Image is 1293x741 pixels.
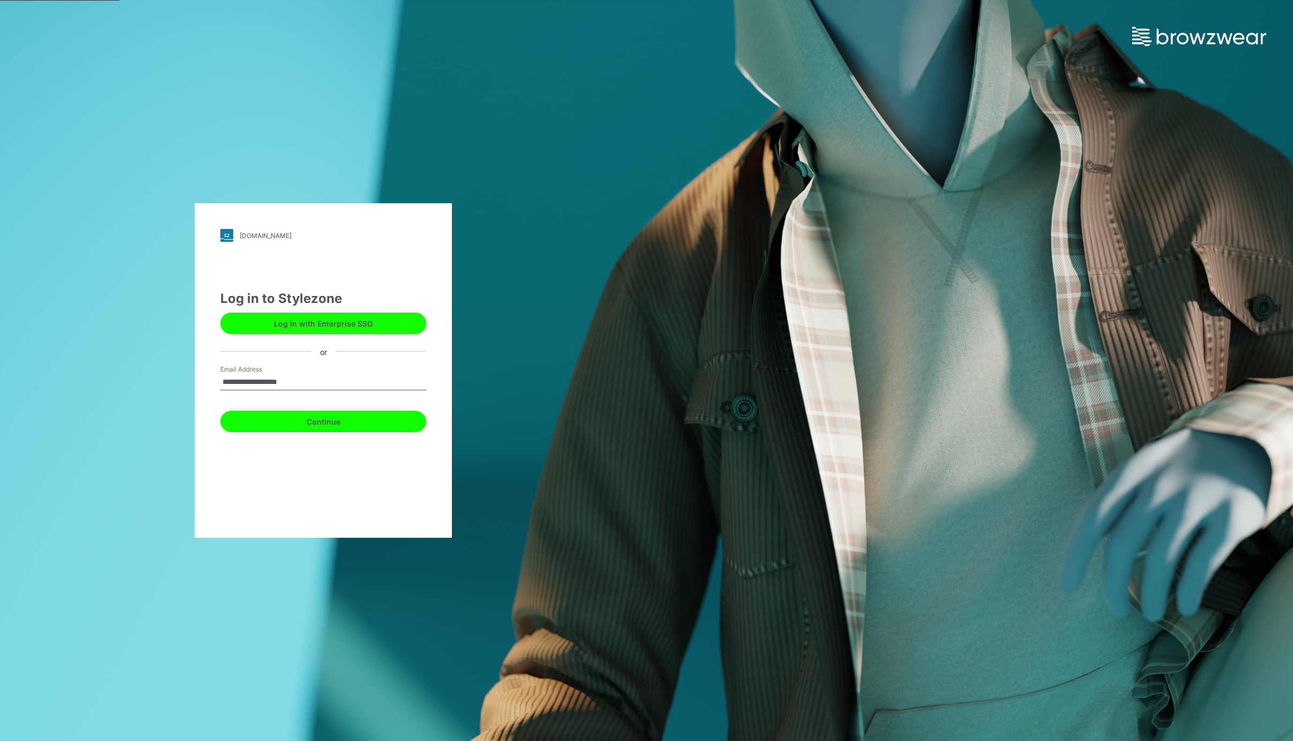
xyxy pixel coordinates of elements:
[311,346,336,357] div: or
[220,411,426,432] button: Continue
[240,232,292,240] div: [DOMAIN_NAME]
[220,229,233,242] img: stylezone-logo.562084cfcfab977791bfbf7441f1a819.svg
[220,289,426,308] div: Log in to Stylezone
[220,229,426,242] a: [DOMAIN_NAME]
[1132,27,1266,46] img: browzwear-logo.e42bd6dac1945053ebaf764b6aa21510.svg
[220,365,295,374] label: Email Address
[220,313,426,334] button: Log in with Enterprise SSO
